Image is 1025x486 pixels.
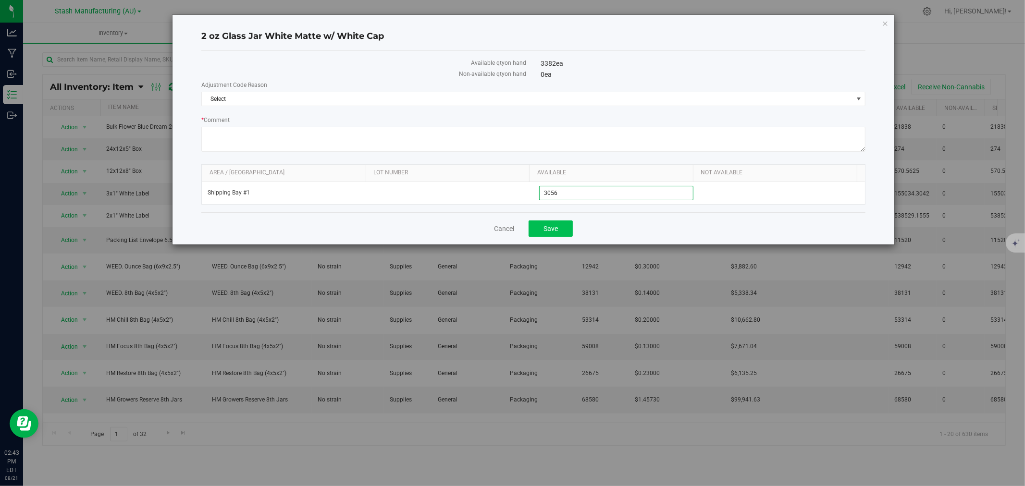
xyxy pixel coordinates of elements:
[556,60,563,67] span: ea
[201,59,526,67] label: Available qty
[201,116,865,124] label: Comment
[208,188,250,197] span: Shipping Bay #1
[210,169,362,177] a: Area / [GEOGRAPHIC_DATA]
[505,71,526,77] span: on hand
[201,70,526,78] label: Non-available qty
[529,220,573,237] button: Save
[201,30,865,43] h4: 2 oz Glass Jar White Matte w/ White Cap
[544,71,552,78] span: ea
[537,169,690,177] a: Available
[541,60,563,67] span: 3382
[853,92,865,106] span: select
[505,60,526,66] span: on hand
[543,225,558,232] span: Save
[541,71,552,78] span: 0
[10,409,38,438] iframe: Resource center
[373,169,526,177] a: Lot Number
[202,92,853,106] span: Select
[701,169,853,177] a: Not Available
[201,81,865,89] label: Adjustment Code Reason
[494,224,514,233] a: Cancel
